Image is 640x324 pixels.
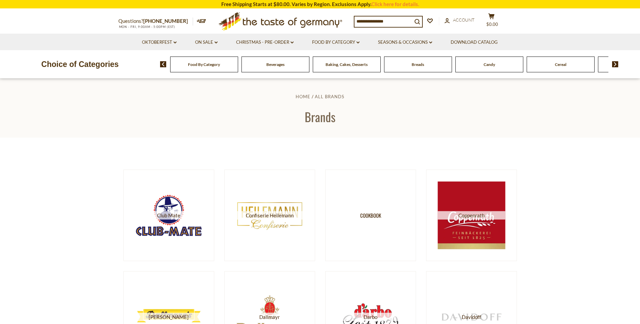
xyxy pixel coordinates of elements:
[484,62,495,67] a: Candy
[378,39,432,46] a: Seasons & Occasions
[438,313,505,321] span: Davidoff
[451,39,498,46] a: Download Catalog
[426,170,517,261] a: Coppenrath
[337,313,404,321] span: Darbo
[296,94,310,99] a: Home
[135,211,202,220] span: Club Mate
[371,1,419,7] a: Click here for details.
[438,182,505,249] img: Coppenrath
[135,313,202,321] span: [PERSON_NAME]
[135,194,202,237] img: Club Mate
[236,313,303,321] span: Dallmayr
[412,62,424,67] a: Breads
[236,39,294,46] a: Christmas - PRE-ORDER
[486,22,498,27] span: $0.00
[142,39,177,46] a: Oktoberfest
[325,170,416,261] a: Cookbook
[123,170,214,261] a: Club Mate
[453,17,475,23] span: Account
[438,211,505,220] span: Coppenrath
[188,62,220,67] a: Food By Category
[224,170,315,261] a: Confiserie Heilemann
[160,61,166,67] img: previous arrow
[360,211,381,220] span: Cookbook
[305,108,335,125] span: Brands
[312,39,360,46] a: Food By Category
[236,182,303,249] img: Confiserie Heilemann
[315,94,344,99] a: All Brands
[118,17,193,26] p: Questions?
[266,62,285,67] a: Beverages
[236,211,303,220] span: Confiserie Heilemann
[555,62,566,67] a: Cereal
[326,62,368,67] a: Baking, Cakes, Desserts
[482,13,502,30] button: $0.00
[118,25,176,29] span: MON - FRI, 9:00AM - 5:00PM (EST)
[143,18,188,24] a: [PHONE_NUMBER]
[612,61,618,67] img: next arrow
[445,16,475,24] a: Account
[195,39,218,46] a: On Sale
